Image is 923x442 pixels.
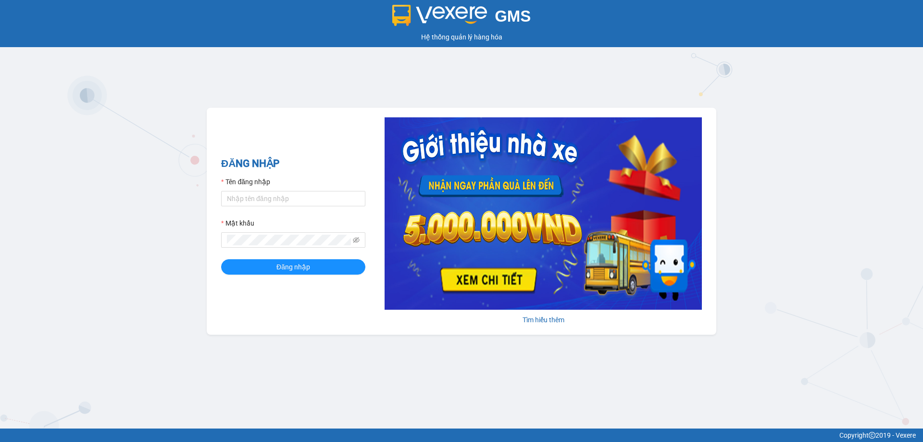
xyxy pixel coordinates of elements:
input: Mật khẩu [227,235,351,245]
div: Tìm hiểu thêm [385,315,702,325]
label: Tên đăng nhập [221,177,270,187]
h2: ĐĂNG NHẬP [221,156,365,172]
span: GMS [495,7,531,25]
div: Hệ thống quản lý hàng hóa [2,32,921,42]
span: copyright [869,432,875,439]
span: Đăng nhập [276,262,310,272]
a: GMS [392,14,531,22]
span: eye-invisible [353,237,360,243]
label: Mật khẩu [221,218,254,228]
img: banner-0 [385,117,702,310]
img: logo 2 [392,5,487,26]
button: Đăng nhập [221,259,365,275]
div: Copyright 2019 - Vexere [7,430,916,441]
input: Tên đăng nhập [221,191,365,206]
